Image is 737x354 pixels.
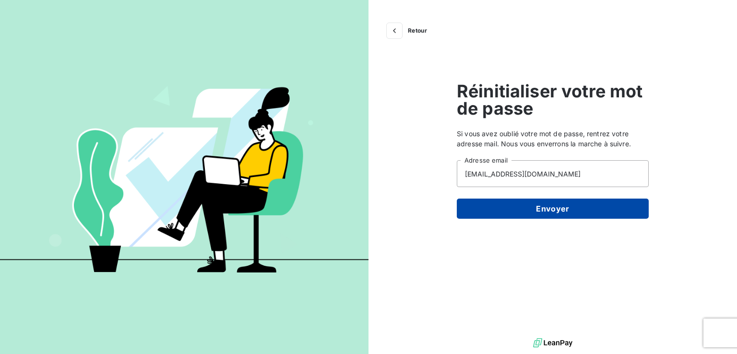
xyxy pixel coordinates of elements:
[457,199,649,219] button: Envoyer
[533,336,572,350] img: logo
[457,129,649,149] span: Si vous avez oublié votre mot de passe, rentrez votre adresse mail. Nous vous enverrons la marche...
[384,23,435,38] button: Retour
[408,28,427,34] span: Retour
[457,160,649,187] input: placeholder
[457,83,649,117] span: Réinitialiser votre mot de passe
